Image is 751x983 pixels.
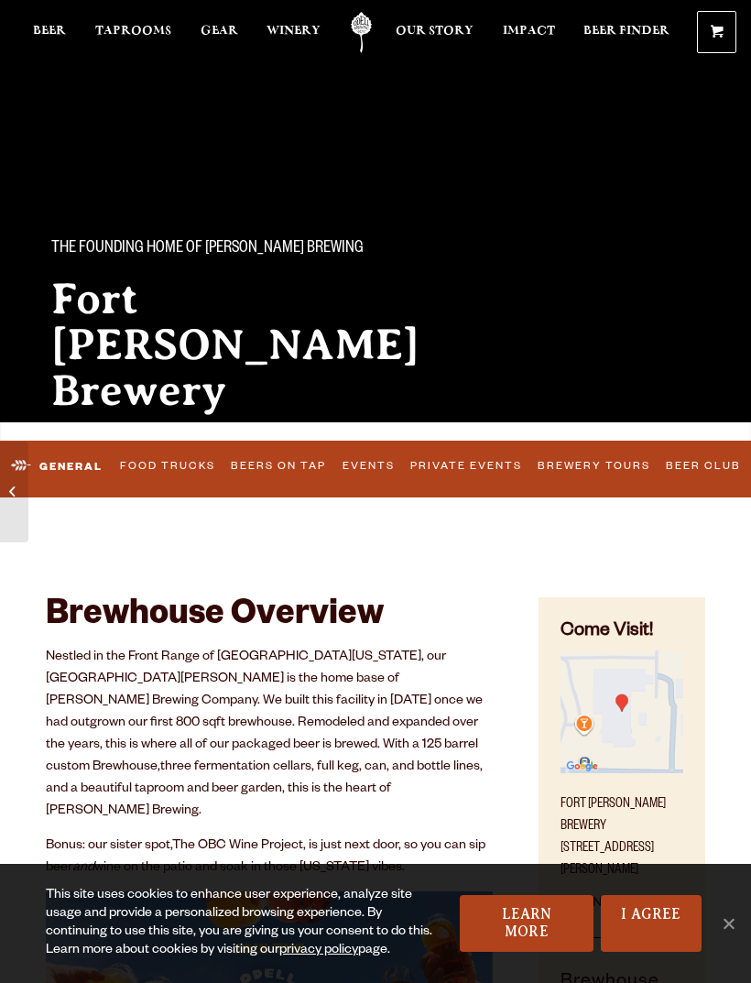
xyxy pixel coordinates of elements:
span: Gear [201,24,238,38]
a: Gear [201,12,238,53]
a: Food Trucks [114,448,222,486]
a: Our Story [396,12,473,53]
a: Impact [503,12,555,53]
a: The OBC Wine Project [172,839,303,854]
span: Our Story [396,24,473,38]
a: Events [336,448,400,486]
a: Brewery Tours [532,448,657,486]
a: Private Events [404,448,528,486]
h2: Fort [PERSON_NAME] Brewery [51,276,447,413]
a: Taprooms [95,12,171,53]
span: three fermentation cellars, full keg, can, and bottle lines, and a beautiful taproom and beer gar... [46,760,483,819]
div: Known for our beautiful patio and striking mountain views, this brewhouse is the go-to spot for l... [51,439,447,477]
span: The Founding Home of [PERSON_NAME] Brewing [51,237,364,261]
a: Winery [267,12,321,53]
span: Beer [33,24,66,38]
p: Fort [PERSON_NAME] Brewery [STREET_ADDRESS][PERSON_NAME] [561,783,683,882]
span: Impact [503,24,555,38]
h4: Come Visit! [561,619,683,646]
span: Winery [267,24,321,38]
h2: Brewhouse Overview [46,597,493,638]
span: No [719,914,737,933]
p: Nestled in the Front Range of [GEOGRAPHIC_DATA][US_STATE], our [GEOGRAPHIC_DATA][PERSON_NAME] is ... [46,647,493,823]
a: Beer [33,12,66,53]
em: and [72,861,94,876]
a: Learn More [460,895,593,952]
span: Taprooms [95,24,171,38]
img: Small thumbnail of location on map [561,650,683,773]
a: Find on Google Maps (opens in a new window) [561,764,683,779]
a: General [4,445,110,488]
span: Beer Finder [583,24,669,38]
a: Beer Finder [583,12,669,53]
p: Bonus: our sister spot, , is just next door, so you can sip beer wine on the patio and soak in th... [46,836,493,879]
a: Odell Home [339,12,385,53]
a: Beers on Tap [225,448,332,486]
a: privacy policy [279,944,358,958]
a: I Agree [601,895,702,952]
div: This site uses cookies to enhance user experience, analyze site usage and provide a personalized ... [46,887,441,960]
a: Beer Club [660,448,747,486]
